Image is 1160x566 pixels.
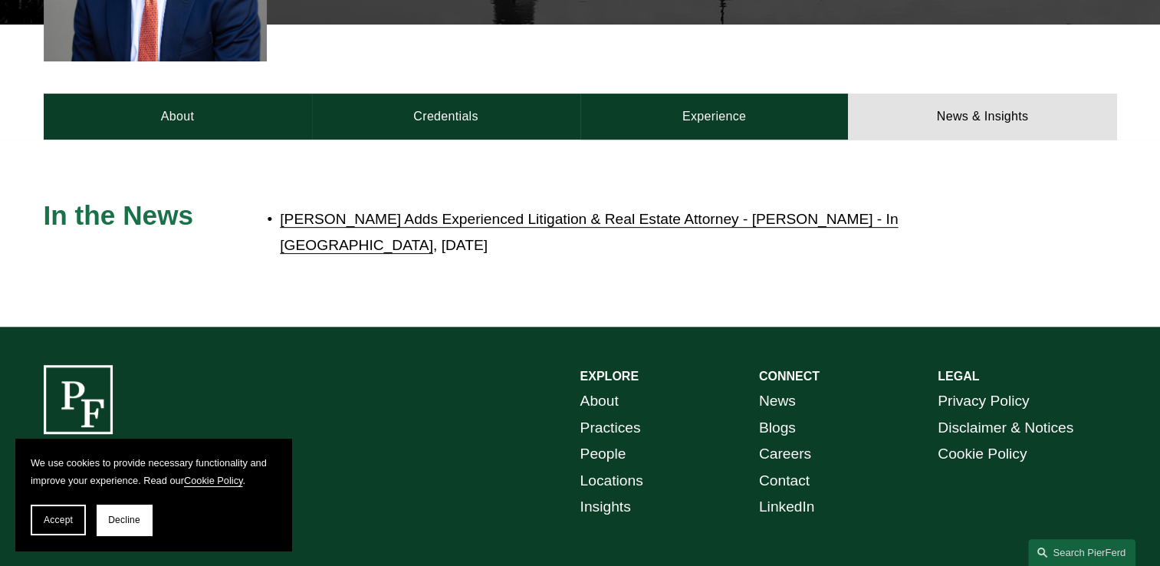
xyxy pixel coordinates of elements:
p: We use cookies to provide necessary functionality and improve your experience. Read our . [31,454,276,489]
a: Blogs [759,415,796,442]
p: , [DATE] [280,206,982,259]
a: News [759,388,796,415]
a: Experience [580,94,849,140]
span: Decline [108,515,140,525]
a: News & Insights [848,94,1116,140]
strong: EXPLORE [580,370,639,383]
a: Privacy Policy [938,388,1029,415]
span: In the News [44,200,194,230]
a: Cookie Policy [938,441,1027,468]
strong: LEGAL [938,370,979,383]
span: Accept [44,515,73,525]
a: Contact [759,468,810,495]
a: Careers [759,441,811,468]
a: Search this site [1028,539,1135,566]
a: [PERSON_NAME] Adds Experienced Litigation & Real Estate Attorney - [PERSON_NAME] - In [GEOGRAPHIC... [280,211,898,254]
a: About [580,388,619,415]
a: People [580,441,626,468]
a: LinkedIn [759,494,815,521]
a: Disclaimer & Notices [938,415,1073,442]
a: Cookie Policy [184,475,243,486]
a: Insights [580,494,631,521]
a: Credentials [312,94,580,140]
strong: CONNECT [759,370,820,383]
a: About [44,94,312,140]
a: Locations [580,468,643,495]
a: Practices [580,415,641,442]
button: Decline [97,505,152,535]
section: Cookie banner [15,439,291,551]
button: Accept [31,505,86,535]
